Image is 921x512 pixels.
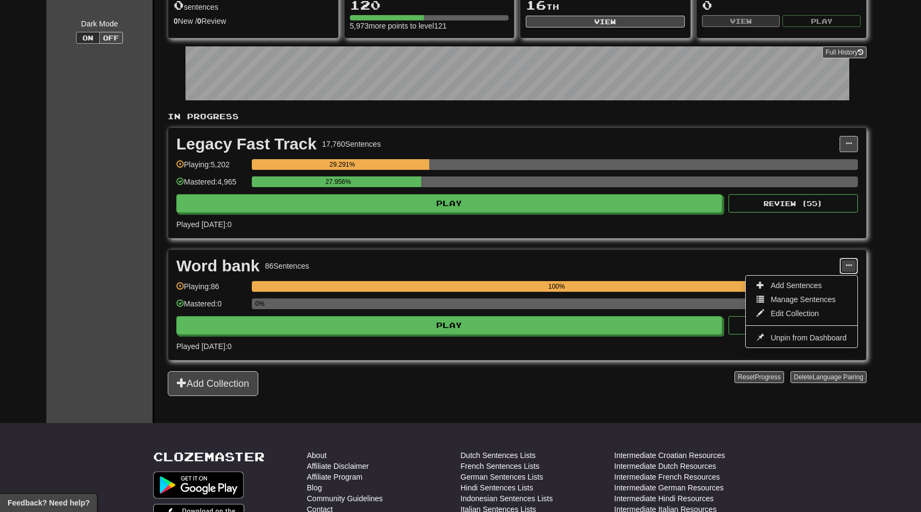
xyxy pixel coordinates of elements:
a: Intermediate German Resources [614,482,724,493]
button: Play [176,316,722,334]
a: Edit Collection [746,306,857,320]
div: 86 Sentences [265,261,309,271]
div: 5,973 more points to level 121 [350,21,509,31]
a: German Sentences Lists [460,472,543,482]
span: Unpin from Dashboard [771,333,847,342]
div: Legacy Fast Track [176,136,317,152]
div: 100% [255,281,858,292]
div: 17,760 Sentences [322,139,381,149]
button: ResetProgress [734,371,783,383]
span: Played [DATE]: 0 [176,342,231,351]
span: Progress [755,373,781,381]
div: Mastered: 4,965 [176,176,246,194]
button: Play [176,194,722,213]
button: Play [782,15,861,27]
a: Hindi Sentences Lists [460,482,533,493]
strong: 0 [197,17,202,25]
a: Indonesian Sentences Lists [460,493,553,504]
div: 29.291% [255,159,429,170]
button: Add Collection [168,371,258,396]
a: Intermediate Croatian Resources [614,450,725,461]
a: Dutch Sentences Lists [460,450,535,461]
img: Get it on Google Play [153,472,244,499]
span: Edit Collection [771,309,819,318]
a: Intermediate Hindi Resources [614,493,713,504]
div: Dark Mode [54,18,145,29]
div: New / Review [174,16,333,26]
p: In Progress [168,111,867,122]
span: Add Sentences [771,281,822,290]
button: On [76,32,100,44]
a: Blog [307,482,322,493]
button: Off [99,32,123,44]
span: Manage Sentences [771,295,836,304]
a: Affiliate Disclaimer [307,461,369,472]
div: Word bank [176,258,259,274]
a: Unpin from Dashboard [746,331,857,345]
a: Intermediate Dutch Resources [614,461,716,472]
a: About [307,450,327,461]
strong: 0 [174,17,178,25]
a: Manage Sentences [746,292,857,306]
button: View [526,16,685,28]
div: 27.956% [255,176,421,187]
button: Review (55) [728,194,858,213]
div: Playing: 86 [176,281,246,299]
div: Mastered: 0 [176,298,246,316]
button: View [702,15,780,27]
a: Clozemaster [153,450,265,463]
a: Affiliate Program [307,472,362,482]
a: Community Guidelines [307,493,383,504]
a: Add Sentences [746,278,857,292]
button: Review (10) [728,316,858,334]
span: Language Pairing [813,373,863,381]
a: French Sentences Lists [460,461,539,472]
a: Full History [822,46,867,58]
span: Played [DATE]: 0 [176,220,231,229]
div: Playing: 5,202 [176,159,246,177]
a: Intermediate French Resources [614,472,720,482]
button: DeleteLanguage Pairing [791,371,867,383]
span: Open feedback widget [8,497,90,508]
